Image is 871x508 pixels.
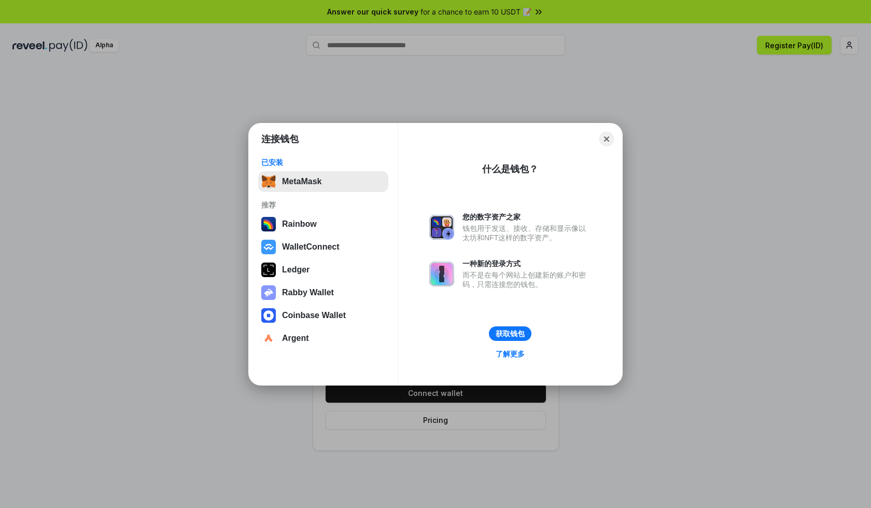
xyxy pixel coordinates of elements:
[261,263,276,277] img: svg+xml,%3Csvg%20xmlns%3D%22http%3A%2F%2Fwww.w3.org%2F2000%2Fsvg%22%20width%3D%2228%22%20height%3...
[496,329,525,338] div: 获取钱包
[258,237,388,257] button: WalletConnect
[599,132,614,146] button: Close
[282,265,310,274] div: Ledger
[261,133,299,145] h1: 连接钱包
[261,158,385,167] div: 已安装
[496,349,525,359] div: 了解更多
[282,311,346,320] div: Coinbase Wallet
[282,177,321,186] div: MetaMask
[282,334,309,343] div: Argent
[462,259,591,268] div: 一种新的登录方式
[258,328,388,349] button: Argent
[282,242,340,252] div: WalletConnect
[258,305,388,326] button: Coinbase Wallet
[258,282,388,303] button: Rabby Wallet
[261,174,276,189] img: svg+xml,%3Csvg%20fill%3D%22none%22%20height%3D%2233%22%20viewBox%3D%220%200%2035%2033%22%20width%...
[261,308,276,323] img: svg+xml,%3Csvg%20width%3D%2228%22%20height%3D%2228%22%20viewBox%3D%220%200%2028%2028%22%20fill%3D...
[258,259,388,280] button: Ledger
[282,219,317,229] div: Rainbow
[429,215,454,240] img: svg+xml,%3Csvg%20xmlns%3D%22http%3A%2F%2Fwww.w3.org%2F2000%2Fsvg%22%20fill%3D%22none%22%20viewBox...
[258,214,388,235] button: Rainbow
[462,270,591,289] div: 而不是在每个网站上创建新的账户和密码，只需连接您的钱包。
[462,212,591,222] div: 您的数字资产之家
[282,288,334,297] div: Rabby Wallet
[261,200,385,210] div: 推荐
[489,347,531,361] a: 了解更多
[261,285,276,300] img: svg+xml,%3Csvg%20xmlns%3D%22http%3A%2F%2Fwww.w3.org%2F2000%2Fsvg%22%20fill%3D%22none%22%20viewBox...
[489,326,531,341] button: 获取钱包
[429,262,454,286] img: svg+xml,%3Csvg%20xmlns%3D%22http%3A%2F%2Fwww.w3.org%2F2000%2Fsvg%22%20fill%3D%22none%22%20viewBox...
[261,240,276,254] img: svg+xml,%3Csvg%20width%3D%2228%22%20height%3D%2228%22%20viewBox%3D%220%200%2028%2028%22%20fill%3D...
[261,331,276,346] img: svg+xml,%3Csvg%20width%3D%2228%22%20height%3D%2228%22%20viewBox%3D%220%200%2028%2028%22%20fill%3D...
[261,217,276,231] img: svg+xml,%3Csvg%20width%3D%22120%22%20height%3D%22120%22%20viewBox%3D%220%200%20120%20120%22%20fil...
[258,171,388,192] button: MetaMask
[462,224,591,242] div: 钱包用于发送、接收、存储和显示像以太坊和NFT这样的数字资产。
[482,163,538,175] div: 什么是钱包？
